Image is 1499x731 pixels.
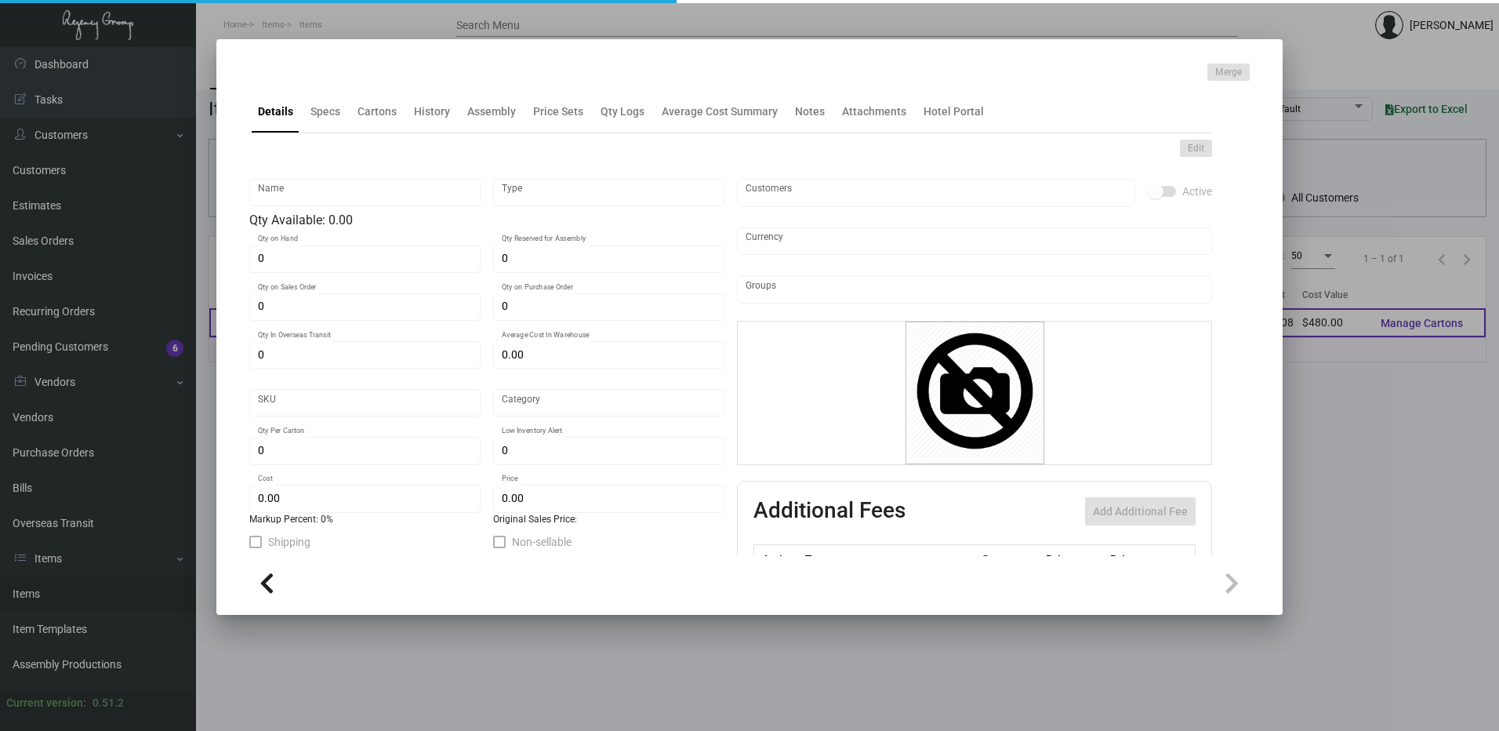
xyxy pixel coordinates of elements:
th: Active [754,545,802,573]
span: Non-sellable [512,533,572,551]
div: Attachments [842,104,906,120]
span: Merge [1215,66,1242,79]
div: Notes [795,104,825,120]
button: Merge [1207,64,1250,81]
span: Shipping [268,533,310,551]
input: Add new.. [746,187,1127,199]
div: Current version: [6,695,86,711]
div: Average Cost Summary [662,104,778,120]
th: Price type [1106,545,1177,573]
div: Details [258,104,293,120]
h2: Additional Fees [753,497,906,526]
button: Add Additional Fee [1085,497,1196,526]
div: 0.51.2 [93,695,124,711]
input: Add new.. [746,283,1204,296]
span: Edit [1188,142,1204,155]
div: History [414,104,450,120]
button: Edit [1180,140,1212,157]
th: Cost [977,545,1041,573]
th: Type [801,545,977,573]
span: Active [1182,182,1212,201]
div: Cartons [358,104,397,120]
div: Assembly [467,104,516,120]
div: Qty Available: 0.00 [249,211,724,230]
th: Price [1042,545,1106,573]
div: Hotel Portal [924,104,984,120]
span: Add Additional Fee [1093,505,1188,518]
div: Qty Logs [601,104,644,120]
div: Specs [310,104,340,120]
div: Price Sets [533,104,583,120]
